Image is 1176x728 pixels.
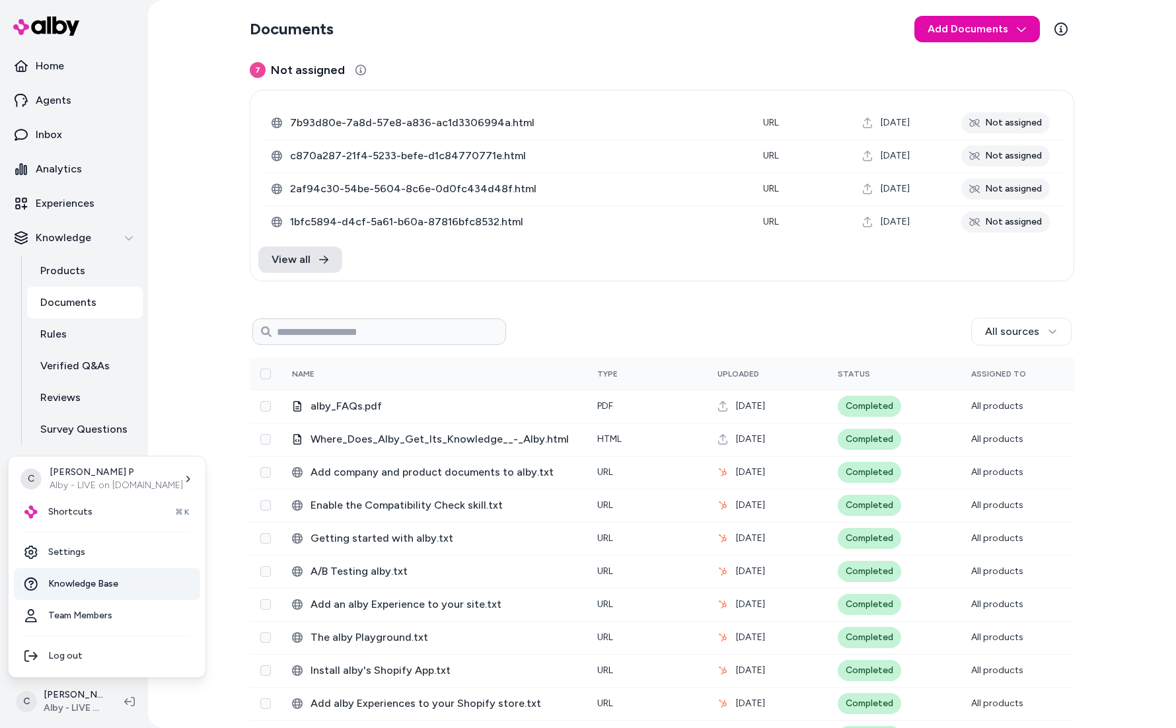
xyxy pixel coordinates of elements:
div: Log out [14,640,200,672]
a: Team Members [14,600,200,632]
span: ⌘K [175,507,189,517]
span: Shortcuts [48,505,92,519]
p: Alby - LIVE on [DOMAIN_NAME] [50,479,183,492]
span: C [20,468,42,490]
img: alby Logo [24,505,38,519]
p: [PERSON_NAME] P [50,466,183,479]
a: Settings [14,536,200,568]
span: Knowledge Base [48,577,118,591]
